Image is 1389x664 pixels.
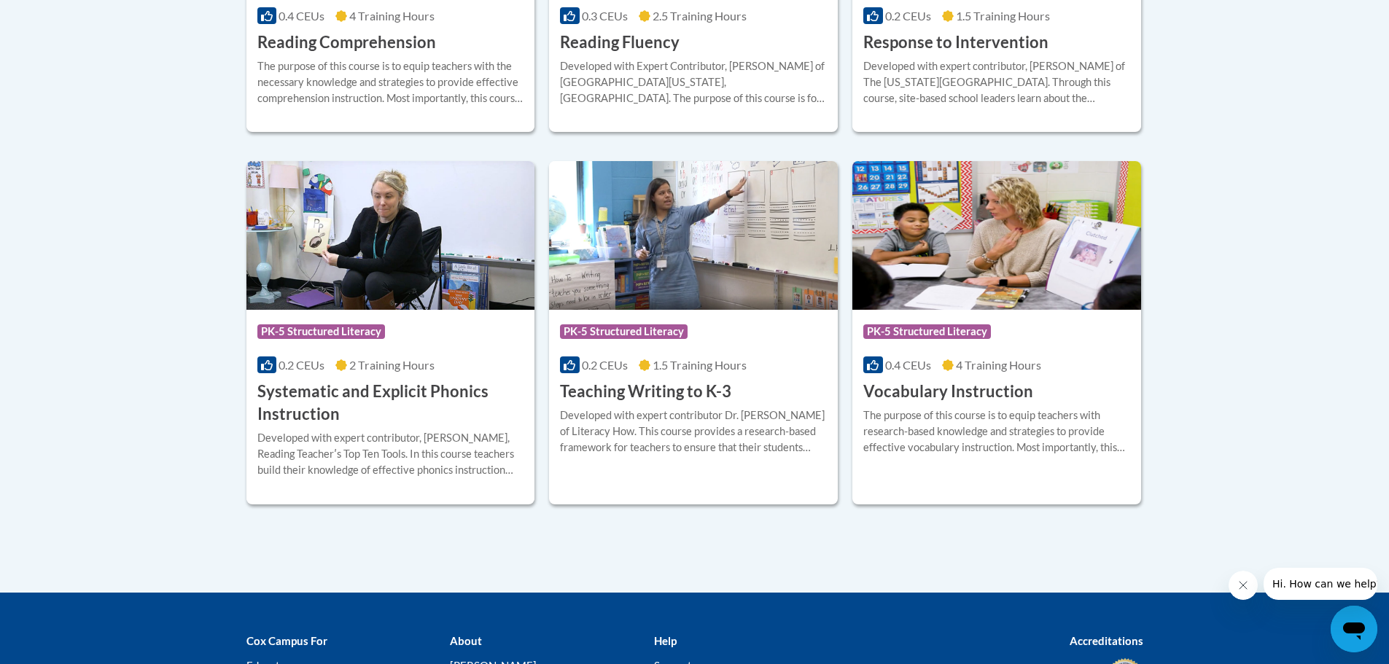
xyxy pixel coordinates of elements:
[582,9,628,23] span: 0.3 CEUs
[279,9,324,23] span: 0.4 CEUs
[1229,571,1258,600] iframe: Close message
[885,9,931,23] span: 0.2 CEUs
[863,380,1033,403] h3: Vocabulary Instruction
[956,9,1050,23] span: 1.5 Training Hours
[246,634,327,647] b: Cox Campus For
[549,161,838,310] img: Course Logo
[549,161,838,504] a: Course LogoPK-5 Structured Literacy0.2 CEUs1.5 Training Hours Teaching Writing to K-3Developed wi...
[885,358,931,372] span: 0.4 CEUs
[1331,606,1377,652] iframe: Button to launch messaging window
[560,31,680,54] h3: Reading Fluency
[560,380,731,403] h3: Teaching Writing to K-3
[279,358,324,372] span: 0.2 CEUs
[9,10,118,22] span: Hi. How can we help?
[863,31,1048,54] h3: Response to Intervention
[582,358,628,372] span: 0.2 CEUs
[257,380,524,426] h3: Systematic and Explicit Phonics Instruction
[852,161,1141,310] img: Course Logo
[863,324,991,339] span: PK-5 Structured Literacy
[349,9,435,23] span: 4 Training Hours
[863,407,1130,456] div: The purpose of this course is to equip teachers with research-based knowledge and strategies to p...
[852,161,1141,504] a: Course LogoPK-5 Structured Literacy0.4 CEUs4 Training Hours Vocabulary InstructionThe purpose of ...
[257,58,524,106] div: The purpose of this course is to equip teachers with the necessary knowledge and strategies to pr...
[349,358,435,372] span: 2 Training Hours
[653,9,747,23] span: 2.5 Training Hours
[246,161,535,504] a: Course LogoPK-5 Structured Literacy0.2 CEUs2 Training Hours Systematic and Explicit Phonics Instr...
[560,324,688,339] span: PK-5 Structured Literacy
[653,358,747,372] span: 1.5 Training Hours
[863,58,1130,106] div: Developed with expert contributor, [PERSON_NAME] of The [US_STATE][GEOGRAPHIC_DATA]. Through this...
[956,358,1041,372] span: 4 Training Hours
[246,161,535,310] img: Course Logo
[654,634,677,647] b: Help
[1070,634,1143,647] b: Accreditations
[257,31,436,54] h3: Reading Comprehension
[257,430,524,478] div: Developed with expert contributor, [PERSON_NAME], Reading Teacherʹs Top Ten Tools. In this course...
[450,634,482,647] b: About
[1264,568,1377,600] iframe: Message from company
[257,324,385,339] span: PK-5 Structured Literacy
[560,407,827,456] div: Developed with expert contributor Dr. [PERSON_NAME] of Literacy How. This course provides a resea...
[560,58,827,106] div: Developed with Expert Contributor, [PERSON_NAME] of [GEOGRAPHIC_DATA][US_STATE], [GEOGRAPHIC_DATA...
